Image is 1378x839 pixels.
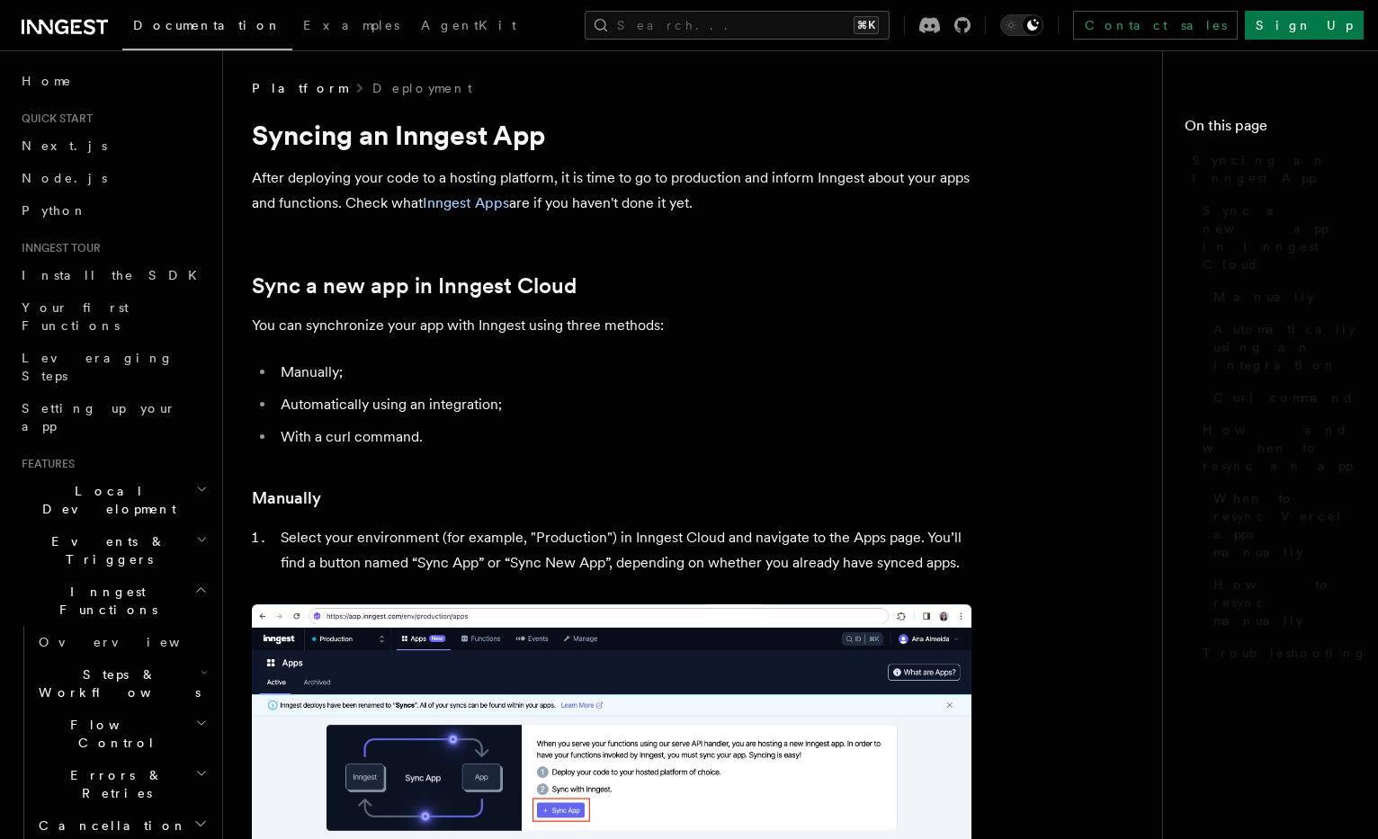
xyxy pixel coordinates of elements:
[1213,388,1355,406] span: Curl command
[372,79,472,97] a: Deployment
[31,759,211,809] button: Errors & Retries
[14,532,196,568] span: Events & Triggers
[410,5,527,49] a: AgentKit
[252,313,971,338] p: You can synchronize your app with Inngest using three methods:
[1203,201,1356,273] span: Sync a new app in Inngest Cloud
[1195,194,1356,281] a: Sync a new app in Inngest Cloud
[1213,320,1356,374] span: Automatically using an integration
[22,268,208,282] span: Install the SDK
[275,360,971,385] li: Manually;
[31,716,195,752] span: Flow Control
[39,635,224,649] span: Overview
[14,129,211,162] a: Next.js
[1203,421,1356,475] span: How and when to resync an app
[1000,14,1043,36] button: Toggle dark mode
[14,259,211,291] a: Install the SDK
[1213,576,1356,629] span: How to resync manually
[31,658,211,709] button: Steps & Workflows
[14,162,211,194] a: Node.js
[31,626,211,658] a: Overview
[14,583,194,619] span: Inngest Functions
[252,79,347,97] span: Platform
[1213,288,1314,306] span: Manually
[14,475,211,525] button: Local Development
[1185,144,1356,194] a: Syncing an Inngest App
[1073,11,1238,40] a: Contact sales
[1206,568,1356,637] a: How to resync manually
[275,392,971,417] li: Automatically using an integration;
[14,291,211,342] a: Your first Functions
[14,342,211,392] a: Leveraging Steps
[31,665,201,701] span: Steps & Workflows
[14,112,93,126] span: Quick start
[14,525,211,576] button: Events & Triggers
[1206,381,1356,414] a: Curl command
[14,576,211,626] button: Inngest Functions
[423,194,509,211] a: Inngest Apps
[1206,482,1356,568] a: When to resync Vercel apps manually
[1203,644,1367,662] span: Troubleshooting
[14,392,211,442] a: Setting up your app
[421,18,516,32] span: AgentKit
[122,5,292,50] a: Documentation
[133,18,282,32] span: Documentation
[252,119,971,151] h1: Syncing an Inngest App
[22,138,107,153] span: Next.js
[585,11,890,40] button: Search...⌘K
[252,165,971,216] p: After deploying your code to a hosting platform, it is time to go to production and inform Innges...
[1195,414,1356,482] a: How and when to resync an app
[1195,637,1356,669] a: Troubleshooting
[22,171,107,185] span: Node.js
[22,401,176,433] span: Setting up your app
[303,18,399,32] span: Examples
[275,424,971,450] li: With a curl command.
[22,300,129,333] span: Your first Functions
[22,203,87,218] span: Python
[22,72,72,90] span: Home
[1206,281,1356,313] a: Manually
[1206,313,1356,381] a: Automatically using an integration
[252,273,577,299] a: Sync a new app in Inngest Cloud
[275,525,971,576] li: Select your environment (for example, "Production") in Inngest Cloud and navigate to the Apps pag...
[1185,115,1356,144] h4: On this page
[14,241,101,255] span: Inngest tour
[1213,489,1356,561] span: When to resync Vercel apps manually
[22,351,174,383] span: Leveraging Steps
[252,486,321,511] a: Manually
[31,817,187,835] span: Cancellation
[854,16,879,34] kbd: ⌘K
[14,482,196,518] span: Local Development
[1245,11,1364,40] a: Sign Up
[14,457,75,471] span: Features
[292,5,410,49] a: Examples
[31,766,195,802] span: Errors & Retries
[14,65,211,97] a: Home
[14,194,211,227] a: Python
[1192,151,1356,187] span: Syncing an Inngest App
[31,709,211,759] button: Flow Control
